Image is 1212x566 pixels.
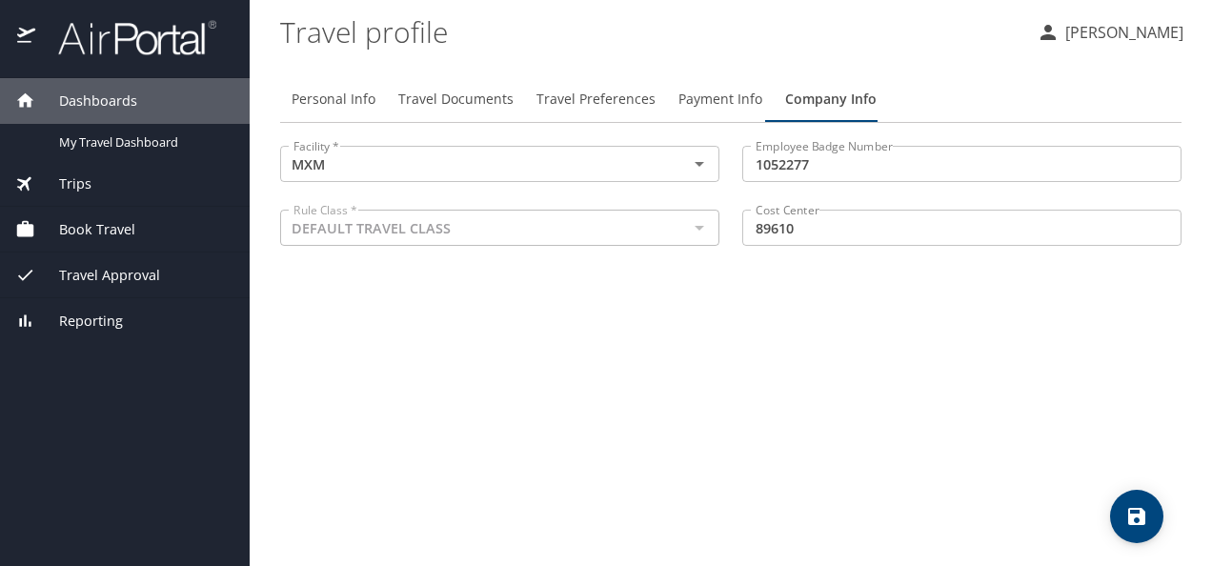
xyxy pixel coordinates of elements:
span: Travel Preferences [536,88,656,111]
span: Book Travel [35,219,135,240]
button: [PERSON_NAME] [1029,15,1191,50]
img: airportal-logo.png [37,19,216,56]
div: Profile [280,76,1182,122]
button: save [1110,490,1163,543]
input: EX: [742,210,1182,246]
span: Company Info [785,88,877,111]
span: Payment Info [678,88,762,111]
img: icon-airportal.png [17,19,37,56]
input: EX: 16820 [742,146,1182,182]
span: My Travel Dashboard [59,133,227,152]
span: Travel Documents [398,88,514,111]
span: Trips [35,173,91,194]
p: [PERSON_NAME] [1060,21,1183,44]
h1: Travel profile [280,2,1021,61]
span: Dashboards [35,91,137,111]
button: Open [686,151,713,177]
span: Travel Approval [35,265,160,286]
span: Reporting [35,311,123,332]
span: Personal Info [292,88,375,111]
